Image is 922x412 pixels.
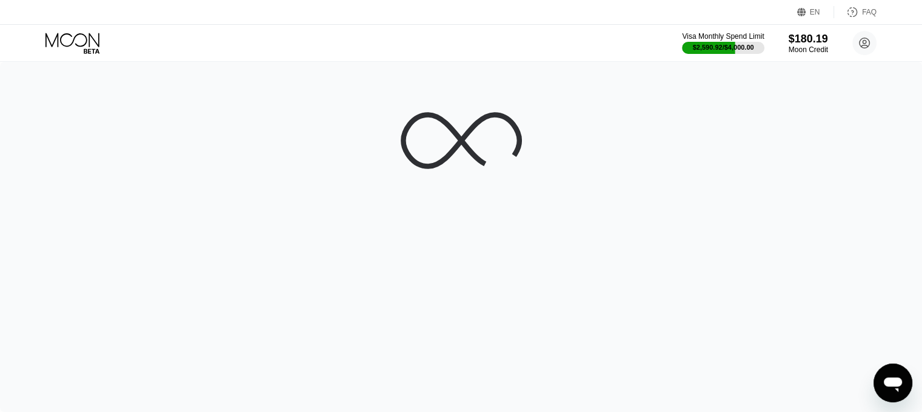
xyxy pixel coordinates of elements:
div: FAQ [862,8,877,16]
iframe: Button to launch messaging window, conversation in progress [874,364,912,402]
div: EN [797,6,834,18]
div: Visa Monthly Spend Limit [682,32,764,41]
div: EN [810,8,820,16]
div: FAQ [834,6,877,18]
div: $180.19 [789,33,828,45]
div: Moon Credit [789,45,828,54]
div: Visa Monthly Spend Limit$2,590.92/$4,000.00 [682,32,764,54]
div: $2,590.92 / $4,000.00 [693,44,754,51]
div: $180.19Moon Credit [789,33,828,54]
